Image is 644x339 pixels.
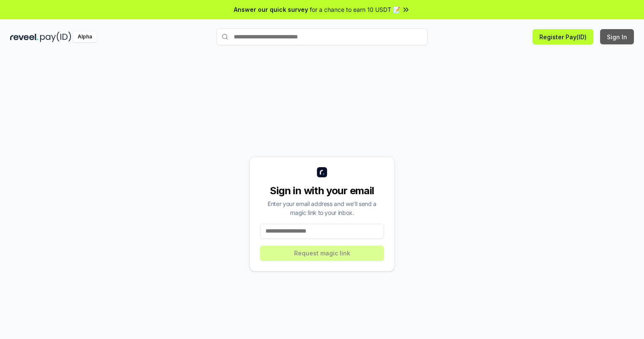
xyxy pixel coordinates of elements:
[234,5,308,14] span: Answer our quick survey
[260,199,384,217] div: Enter your email address and we’ll send a magic link to your inbox.
[73,32,97,42] div: Alpha
[10,32,38,42] img: reveel_dark
[317,167,327,177] img: logo_small
[260,184,384,198] div: Sign in with your email
[40,32,71,42] img: pay_id
[600,29,634,44] button: Sign In
[310,5,400,14] span: for a chance to earn 10 USDT 📝
[533,29,593,44] button: Register Pay(ID)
